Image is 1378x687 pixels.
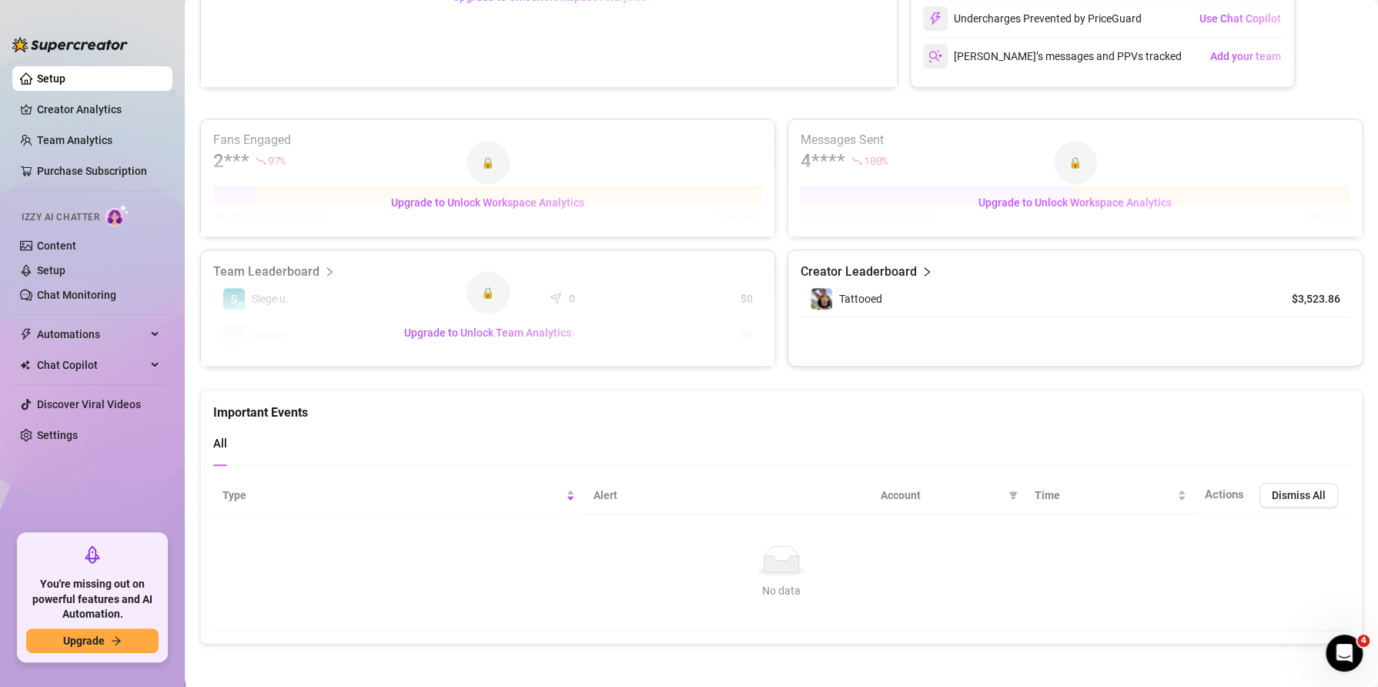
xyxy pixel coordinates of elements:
[213,390,1350,422] div: Important Events
[37,97,160,122] a: Creator Analytics
[1205,488,1244,501] span: Actions
[63,635,105,647] span: Upgrade
[1199,6,1282,31] button: Use Chat Copilot
[1199,12,1281,25] span: Use Chat Copilot
[923,44,1182,69] div: [PERSON_NAME]’s messages and PPVs tracked
[1270,291,1340,307] article: $3,523.86
[37,289,116,301] a: Chat Monitoring
[37,322,146,347] span: Automations
[467,141,510,184] div: 🔒
[923,6,1142,31] div: Undercharges Prevented by PriceGuard
[839,293,882,305] span: Tattooed
[213,437,227,451] span: All
[37,353,146,377] span: Chat Copilot
[83,545,102,564] span: rocket
[391,196,584,209] span: Upgrade to Unlock Workspace Analytics
[1357,635,1370,647] span: 4
[37,240,76,252] a: Content
[1272,489,1326,501] span: Dismiss All
[37,264,65,276] a: Setup
[1035,487,1174,504] span: Time
[1005,484,1021,507] span: filter
[26,577,159,622] span: You're missing out on powerful features and AI Automation.
[37,72,65,85] a: Setup
[20,360,30,370] img: Chat Copilot
[37,429,78,441] a: Settings
[928,49,942,63] img: svg%3e
[921,263,932,281] span: right
[22,210,99,225] span: Izzy AI Chatter
[467,271,510,314] div: 🔒
[111,635,122,646] span: arrow-right
[1054,141,1097,184] div: 🔒
[20,328,32,340] span: thunderbolt
[37,398,141,411] a: Discover Viral Videos
[379,190,597,215] button: Upgrade to Unlock Workspace Analytics
[584,477,871,514] th: Alert
[37,134,112,146] a: Team Analytics
[1008,491,1018,500] span: filter
[213,477,584,514] th: Type
[392,320,584,345] button: Upgrade to Unlock Team Analytics
[1209,44,1282,69] button: Add your team
[1025,477,1196,514] th: Time
[105,204,129,226] img: AI Chatter
[12,37,128,52] img: logo-BBDzfeDw.svg
[881,487,1002,504] span: Account
[1210,50,1281,62] span: Add your team
[978,196,1172,209] span: Upgrade to Unlock Workspace Analytics
[229,582,1334,599] div: No data
[37,159,160,183] a: Purchase Subscription
[1259,483,1338,508] button: Dismiss All
[1326,635,1363,672] iframe: Intercom live chat
[801,263,917,281] article: Creator Leaderboard
[404,327,571,339] span: Upgrade to Unlock Team Analytics
[26,628,159,653] button: Upgradearrow-right
[928,12,942,25] img: svg%3e
[222,487,563,504] span: Type
[811,288,832,310] img: Tattooed
[966,190,1184,215] button: Upgrade to Unlock Workspace Analytics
